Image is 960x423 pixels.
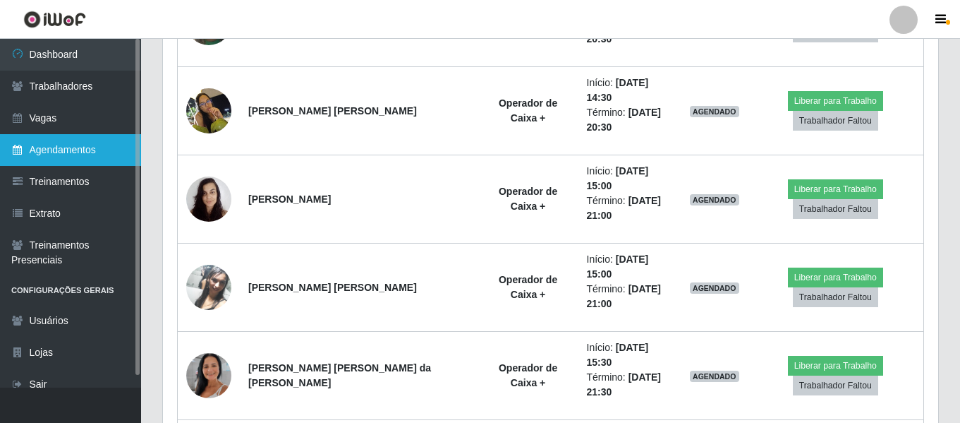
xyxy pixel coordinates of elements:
[587,342,649,368] time: [DATE] 15:30
[248,193,331,205] strong: [PERSON_NAME]
[587,105,673,135] li: Término:
[587,254,649,280] time: [DATE] 15:00
[793,199,878,219] button: Trabalhador Faltou
[788,268,883,287] button: Liberar para Trabalho
[186,335,231,416] img: 1743778813300.jpeg
[788,91,883,111] button: Liberar para Trabalho
[690,106,739,117] span: AGENDADO
[499,362,557,388] strong: Operador de Caixa +
[690,194,739,205] span: AGENDADO
[499,274,557,300] strong: Operador de Caixa +
[587,252,673,282] li: Início:
[499,97,557,124] strong: Operador de Caixa +
[587,76,673,105] li: Início:
[587,77,649,103] time: [DATE] 14:30
[793,111,878,131] button: Trabalhador Faltou
[788,179,883,199] button: Liberar para Trabalho
[23,11,86,28] img: CoreUI Logo
[690,371,739,382] span: AGENDADO
[186,169,231,229] img: 1678303109366.jpeg
[499,186,557,212] strong: Operador de Caixa +
[248,282,417,293] strong: [PERSON_NAME] [PERSON_NAME]
[587,370,673,400] li: Término:
[186,247,231,328] img: 1728657524685.jpeg
[793,376,878,395] button: Trabalhador Faltou
[587,340,673,370] li: Início:
[788,356,883,376] button: Liberar para Trabalho
[186,81,231,141] img: 1743002298246.jpeg
[248,105,417,117] strong: [PERSON_NAME] [PERSON_NAME]
[248,362,431,388] strong: [PERSON_NAME] [PERSON_NAME] da [PERSON_NAME]
[587,282,673,311] li: Término:
[587,164,673,193] li: Início:
[587,165,649,191] time: [DATE] 15:00
[587,193,673,223] li: Término:
[690,282,739,294] span: AGENDADO
[793,287,878,307] button: Trabalhador Faltou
